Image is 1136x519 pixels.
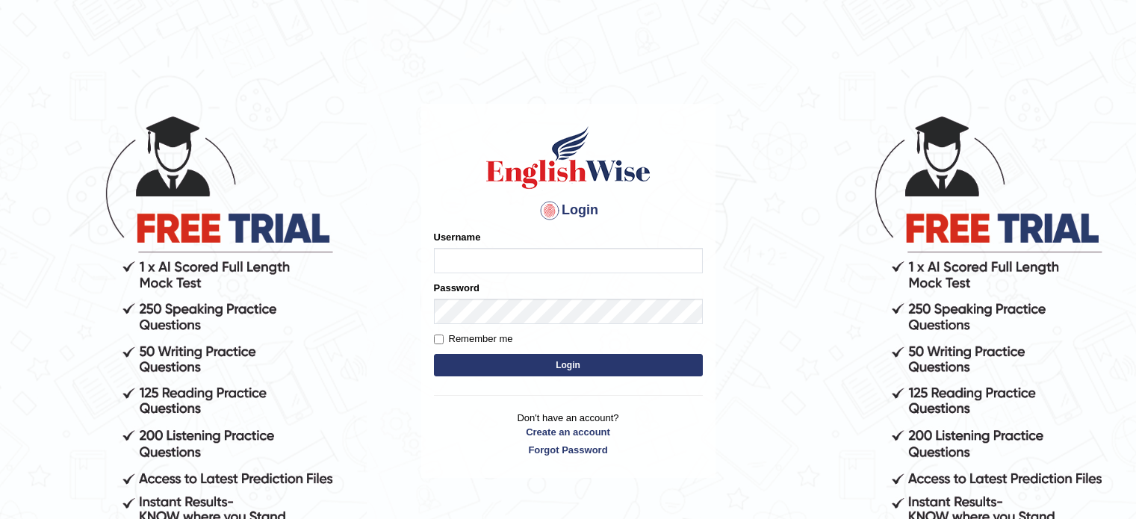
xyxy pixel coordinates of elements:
a: Forgot Password [434,443,703,457]
button: Login [434,354,703,376]
label: Remember me [434,332,513,346]
p: Don't have an account? [434,411,703,457]
input: Remember me [434,335,444,344]
a: Create an account [434,425,703,439]
label: Username [434,230,481,244]
h4: Login [434,199,703,223]
label: Password [434,281,479,295]
img: Logo of English Wise sign in for intelligent practice with AI [483,124,654,191]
